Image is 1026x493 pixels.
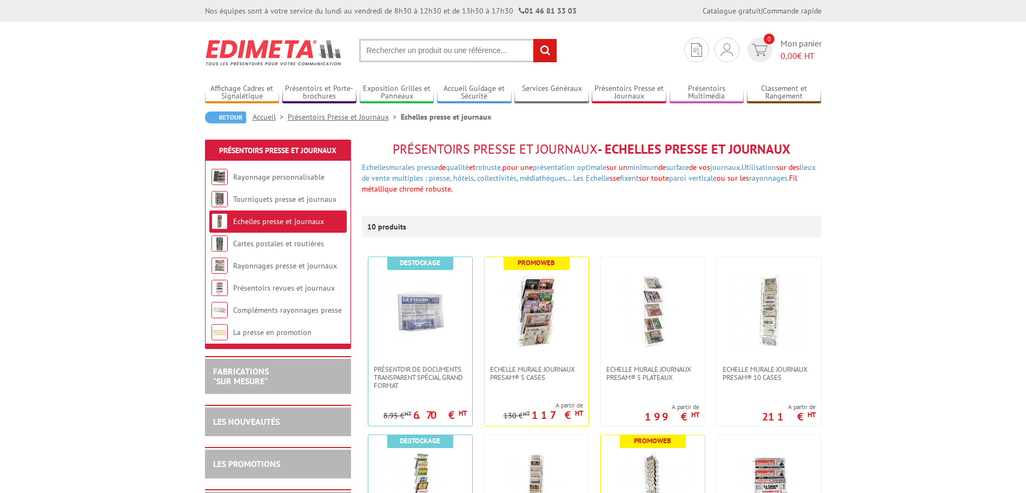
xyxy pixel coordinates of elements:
img: PRÉSENTOIR DE DOCUMENTS TRANSPARENT SPÉCIAL GRAND FORMAT [382,273,458,349]
a: Exposition Grilles et Panneaux [360,84,434,102]
span: Echelle murale journaux Presam® 5 cases [490,365,583,382]
span: Echelle murale journaux Presam® 10 cases [723,365,816,382]
h1: - Echelles presse et journaux [362,142,822,156]
span: € HT [780,50,822,62]
a: paroi verticale [669,173,717,183]
a: presse [417,162,438,172]
a: Compléments rayonnages presse [233,305,342,315]
span: de et pour une sur un de de vos . sur des [362,162,816,183]
a: presse, [429,173,451,183]
span: Présentoirs Presse et Journaux [393,141,598,157]
p: 130 € [504,412,530,420]
a: journaux [710,162,740,172]
a: rayonnages. [749,173,789,183]
a: Rayonnages presse et journaux [233,261,337,271]
a: Présentoirs revues et journaux [233,283,335,293]
a: robuste, [475,162,502,172]
img: Echelle murale journaux Presam® 10 cases [731,273,807,349]
b: Promoweb [518,258,555,267]
a: Cartes postales et routières [233,239,324,248]
a: fixent [620,173,639,183]
div: | [703,5,822,16]
a: médiathèques… [520,173,571,183]
a: Tourniquets presse et journaux [233,194,336,204]
a: optimale [577,162,606,172]
span: Mon panier [780,37,822,62]
a: Présentoirs Presse et Journaux [288,112,401,122]
sup: HT [459,409,467,418]
img: Edimeta [205,32,343,73]
b: Destockage [400,436,440,445]
a: Présentoirs et Porte-brochures [282,84,357,102]
span: 0 [764,34,775,44]
a: Echelles presse et journaux [233,216,324,226]
a: hôtels, [453,173,475,183]
img: Cartes postales et routières [211,235,228,252]
a: Rayonnage personnalisable [233,172,325,182]
span: se sur toute ou sur les Fil métallique chromé robuste. [362,173,797,194]
a: Commande rapide [763,6,822,16]
span: 0,00 [780,50,797,61]
sup: HT [523,410,530,417]
a: devis rapide 0 Mon panier 0,00€ HT [745,37,822,62]
span: A partir de [645,403,699,411]
span: A partir de [762,403,816,411]
a: lieux de vente multiples : [362,162,816,183]
a: Présentoirs Multimédia [670,84,744,102]
sup: HT [405,410,412,417]
a: surface [666,162,689,172]
span: murales [389,162,415,172]
p: 117 € [532,412,583,418]
img: Tourniquets presse et journaux [211,191,228,207]
a: Echelle murale journaux Presam® 5 cases [485,365,588,382]
input: rechercher [533,39,557,62]
img: devis rapide [691,43,702,57]
a: Affichage Cadres et Signalétique [205,84,280,102]
a: PRÉSENTOIR DE DOCUMENTS TRANSPARENT SPÉCIAL GRAND FORMAT [368,365,472,390]
a: Echelle murale journaux Presam® 10 cases [717,365,821,382]
a: Retour [205,111,246,123]
img: Rayonnages presse et journaux [211,258,228,274]
input: Rechercher un produit ou une référence... [359,39,557,62]
a: minimum [627,162,658,172]
li: Echelles presse et journaux [401,111,491,122]
img: Rayonnage personnalisable [211,169,228,185]
a: Echelles [362,162,389,172]
a: Services Généraux [514,84,589,102]
img: Echelle murale journaux Presam® 5 cases [499,273,574,349]
sup: HT [575,409,583,418]
a: Les Echelle [573,173,610,183]
strong: 01 46 81 33 03 [519,6,577,16]
a: Présentoirs Presse et Journaux [219,146,336,155]
sup: HT [691,410,699,419]
a: présentation [533,162,575,172]
a: Accueil Guidage et Sécurité [437,84,512,102]
span: s [610,173,613,183]
b: Promoweb [634,436,671,445]
a: FABRICATIONS"Sur Mesure" [213,366,269,386]
div: Nos équipes sont à votre service du lundi au vendredi de 8h30 à 12h30 et de 13h30 à 17h30 [205,5,577,16]
a: LES PROMOTIONS [213,458,280,469]
p: 199 € [645,413,699,420]
img: devis rapide [721,43,733,56]
a: La presse en promotion [233,327,312,337]
a: Présentoirs Presse et Journaux [592,84,666,102]
b: Destockage [400,258,440,267]
p: 6.70 € [413,412,467,418]
a: Classement et Rangement [747,84,822,102]
a: Utilisation [742,162,776,172]
p: 8.95 € [383,412,412,420]
p: 211 € [762,413,816,420]
span: PRÉSENTOIR DE DOCUMENTS TRANSPARENT SPÉCIAL GRAND FORMAT [374,365,467,390]
a: Accueil [253,112,288,122]
img: Présentoirs revues et journaux [211,280,228,296]
p: 10 produits [367,216,408,238]
span: Echelle murale journaux Presam® 5 plateaux [606,365,699,382]
img: Echelles presse et journaux [211,213,228,229]
a: qualité [446,162,469,172]
a: Catalogue gratuit [703,6,761,16]
img: La presse en promotion [211,324,228,340]
sup: HT [807,410,816,419]
span: A partir de [504,401,583,410]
